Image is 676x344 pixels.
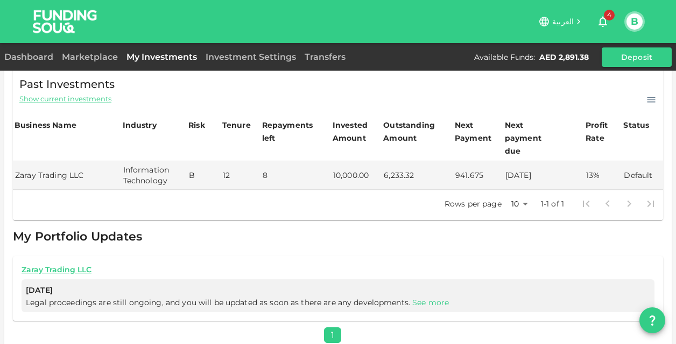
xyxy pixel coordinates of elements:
[262,119,316,145] div: Repayments left
[26,284,650,297] span: [DATE]
[58,52,122,62] a: Marketplace
[121,161,187,190] td: Information Technology
[474,52,535,63] div: Available Funds :
[19,75,115,93] span: Past Investments
[622,161,663,190] td: Default
[331,161,382,190] td: 10,000.00
[604,10,615,20] span: 4
[592,11,614,32] button: 4
[455,119,502,145] div: Next Payment
[201,52,300,62] a: Investment Settings
[15,119,76,132] div: Business Name
[300,52,350,62] a: Transfers
[122,52,201,62] a: My Investments
[505,119,559,157] div: Next payment due
[602,47,672,67] button: Deposit
[453,161,503,190] td: 941.675
[188,119,210,132] div: Risk
[552,17,574,26] span: العربية
[639,307,665,333] button: question
[13,161,121,190] td: Zaray Trading LLC
[22,265,654,275] a: Zaray Trading LLC
[260,161,331,190] td: 8
[13,229,142,244] span: My Portfolio Updates
[221,161,260,190] td: 12
[584,161,622,190] td: 13%
[4,52,58,62] a: Dashboard
[333,119,380,145] div: Invested Amount
[222,119,251,132] div: Tenure
[539,52,589,63] div: AED 2,891.38
[541,198,564,209] p: 1-1 of 1
[503,161,584,190] td: [DATE]
[586,119,620,145] div: Profit Rate
[382,161,453,190] td: 6,233.32
[383,119,437,145] div: Outstanding Amount
[26,298,451,307] span: Legal proceedings are still ongoing, and you will be updated as soon as there are any developments.
[623,119,650,132] div: Status
[187,161,221,190] td: B
[123,119,157,132] div: Industry
[412,298,449,307] a: See more
[19,94,111,104] span: Show current investments
[626,13,643,30] button: B
[445,198,502,209] p: Rows per page
[506,196,532,212] div: 10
